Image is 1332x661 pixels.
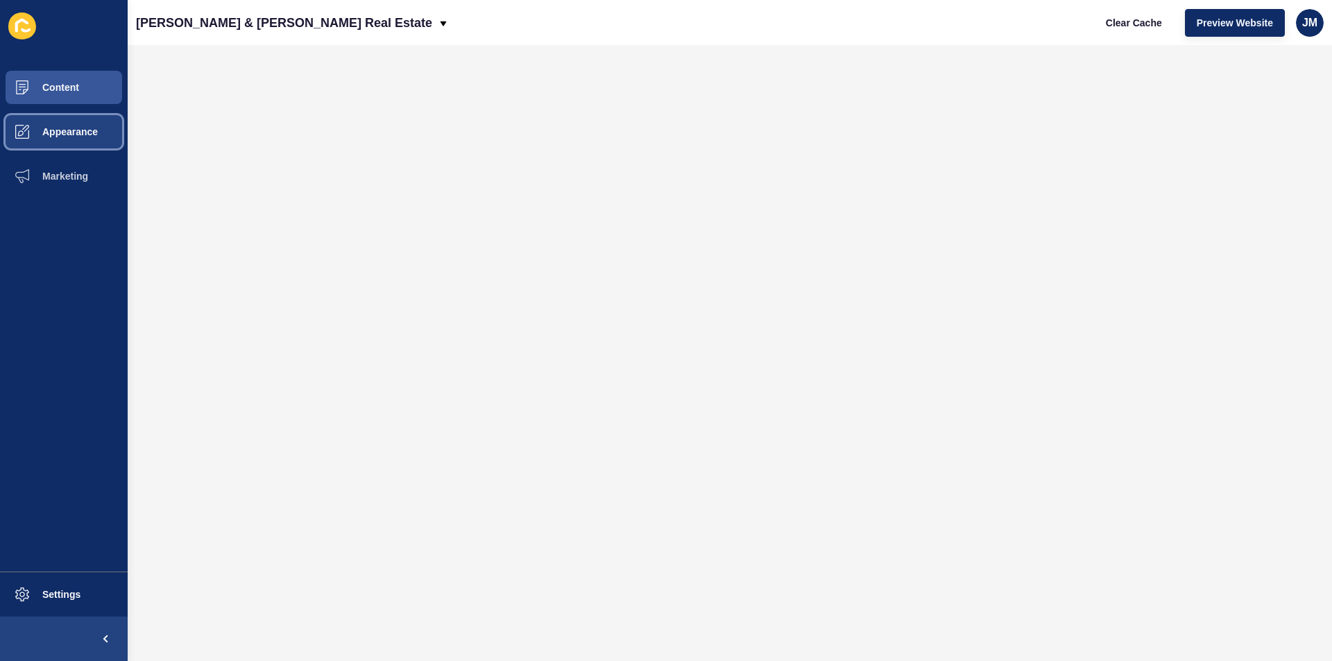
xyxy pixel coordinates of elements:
[1302,16,1317,30] span: JM
[1185,9,1285,37] button: Preview Website
[136,6,432,40] p: [PERSON_NAME] & [PERSON_NAME] Real Estate
[1106,16,1162,30] span: Clear Cache
[1197,16,1273,30] span: Preview Website
[1094,9,1174,37] button: Clear Cache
